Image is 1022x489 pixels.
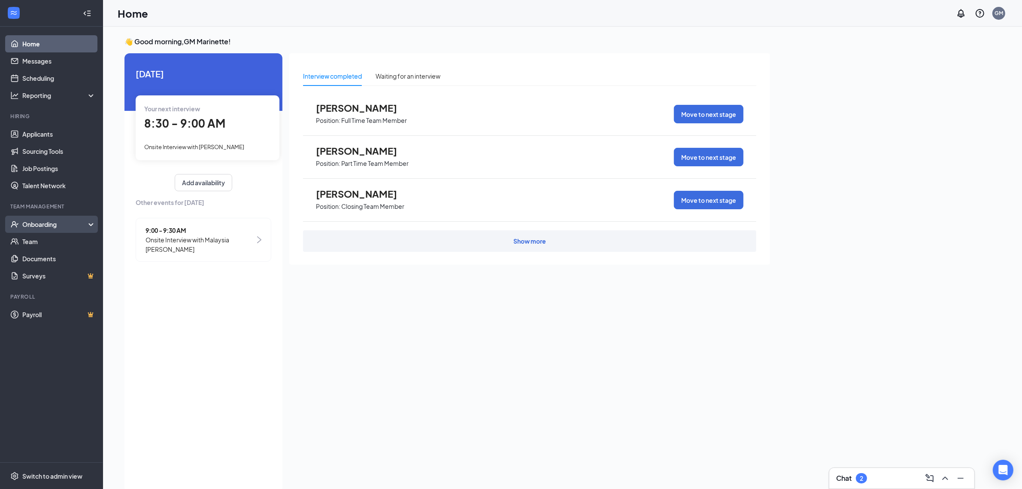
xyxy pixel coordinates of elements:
button: Move to next stage [674,148,743,166]
span: [DATE] [136,67,271,80]
button: Add availability [175,174,232,191]
svg: Analysis [10,91,19,100]
div: Hiring [10,113,94,120]
svg: Minimize [955,473,966,483]
button: Move to next stage [674,191,743,209]
h3: 👋 Good morning, GM Marinette ! [124,37,770,46]
svg: ChevronUp [940,473,950,483]
svg: UserCheck [10,220,19,229]
svg: Settings [10,472,19,480]
div: Switch to admin view [22,472,82,480]
div: Open Intercom Messenger [993,460,1013,480]
a: Applicants [22,125,96,143]
div: Show more [513,237,546,245]
a: Job Postings [22,160,96,177]
p: Position: [316,116,340,125]
h1: Home [118,6,148,21]
span: [PERSON_NAME] [316,188,410,199]
svg: Notifications [956,8,966,18]
a: SurveysCrown [22,267,96,284]
a: Team [22,233,96,250]
svg: QuestionInfo [975,8,985,18]
span: [PERSON_NAME] [316,102,410,113]
svg: Collapse [83,9,91,18]
p: Position: [316,202,340,211]
div: Reporting [22,91,96,100]
span: [PERSON_NAME] [316,145,410,156]
div: GM [995,9,1003,17]
a: PayrollCrown [22,306,96,323]
button: Minimize [954,471,967,485]
a: Scheduling [22,70,96,87]
a: Talent Network [22,177,96,194]
a: Sourcing Tools [22,143,96,160]
span: Onsite Interview with Malaysia [PERSON_NAME] [146,235,255,254]
div: Team Management [10,203,94,210]
div: Interview completed [303,71,362,81]
div: 2 [860,475,863,482]
a: Home [22,35,96,52]
button: ComposeMessage [923,471,937,485]
span: Onsite Interview with [PERSON_NAME] [144,144,244,150]
p: Part Time Team Member [341,159,409,168]
p: Full Time Team Member [341,116,407,125]
div: Payroll [10,293,94,300]
button: ChevronUp [938,471,952,485]
div: Onboarding [22,220,88,229]
span: 9:00 - 9:30 AM [146,226,255,235]
a: Messages [22,52,96,70]
p: Position: [316,159,340,168]
button: Move to next stage [674,105,743,123]
div: Waiting for an interview [376,71,440,81]
svg: WorkstreamLogo [9,9,18,17]
span: 8:30 - 9:00 AM [144,116,225,130]
a: Documents [22,250,96,267]
h3: Chat [836,474,852,483]
p: Closing Team Member [341,202,404,211]
span: Your next interview [144,105,200,113]
span: Other events for [DATE] [136,198,271,207]
svg: ComposeMessage [925,473,935,483]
